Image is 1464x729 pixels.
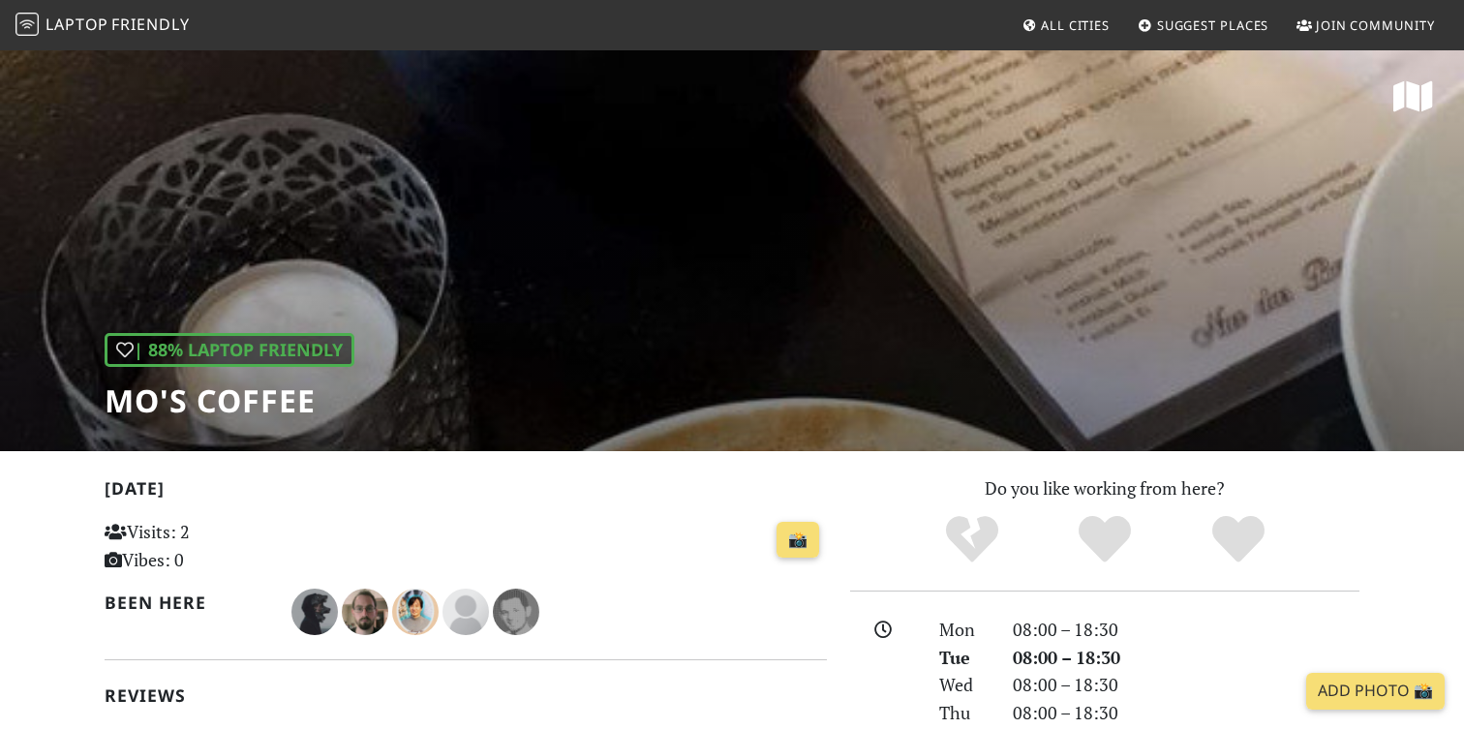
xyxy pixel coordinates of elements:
[1306,673,1445,710] a: Add Photo 📸
[1130,8,1277,43] a: Suggest Places
[105,518,330,574] p: Visits: 2 Vibes: 0
[493,589,539,635] img: 1398-kj.jpg
[105,333,354,367] div: | 88% Laptop Friendly
[1001,699,1371,727] div: 08:00 – 18:30
[928,616,1001,644] div: Mon
[1316,16,1435,34] span: Join Community
[1001,644,1371,672] div: 08:00 – 18:30
[777,522,819,559] a: 📸
[1041,16,1110,34] span: All Cities
[905,513,1039,566] div: No
[105,382,354,419] h1: Mo's Coffee
[1289,8,1443,43] a: Join Community
[928,699,1001,727] div: Thu
[928,671,1001,699] div: Wed
[105,685,827,706] h2: Reviews
[111,14,189,35] span: Friendly
[46,14,108,35] span: Laptop
[442,598,493,622] span: Semih Cakmakyapan
[1014,8,1117,43] a: All Cities
[105,478,827,506] h2: [DATE]
[342,589,388,635] img: 3140-giuseppe.jpg
[1172,513,1305,566] div: Definitely!
[342,598,392,622] span: Giuseppe Clemente
[442,589,489,635] img: blank-535327c66bd565773addf3077783bbfce4b00ec00e9fd257753287c682c7fa38.png
[850,474,1359,502] p: Do you like working from here?
[15,13,39,36] img: LaptopFriendly
[105,592,268,613] h2: Been here
[1157,16,1269,34] span: Suggest Places
[291,589,338,635] img: 3997-alexander.jpg
[928,644,1001,672] div: Tue
[291,598,342,622] span: Alexander Chagochkin
[1038,513,1172,566] div: Yes
[15,9,190,43] a: LaptopFriendly LaptopFriendly
[493,598,539,622] span: KJ Price
[392,589,439,635] img: 2933-sungw.jpg
[1001,671,1371,699] div: 08:00 – 18:30
[1001,616,1371,644] div: 08:00 – 18:30
[392,598,442,622] span: SungW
